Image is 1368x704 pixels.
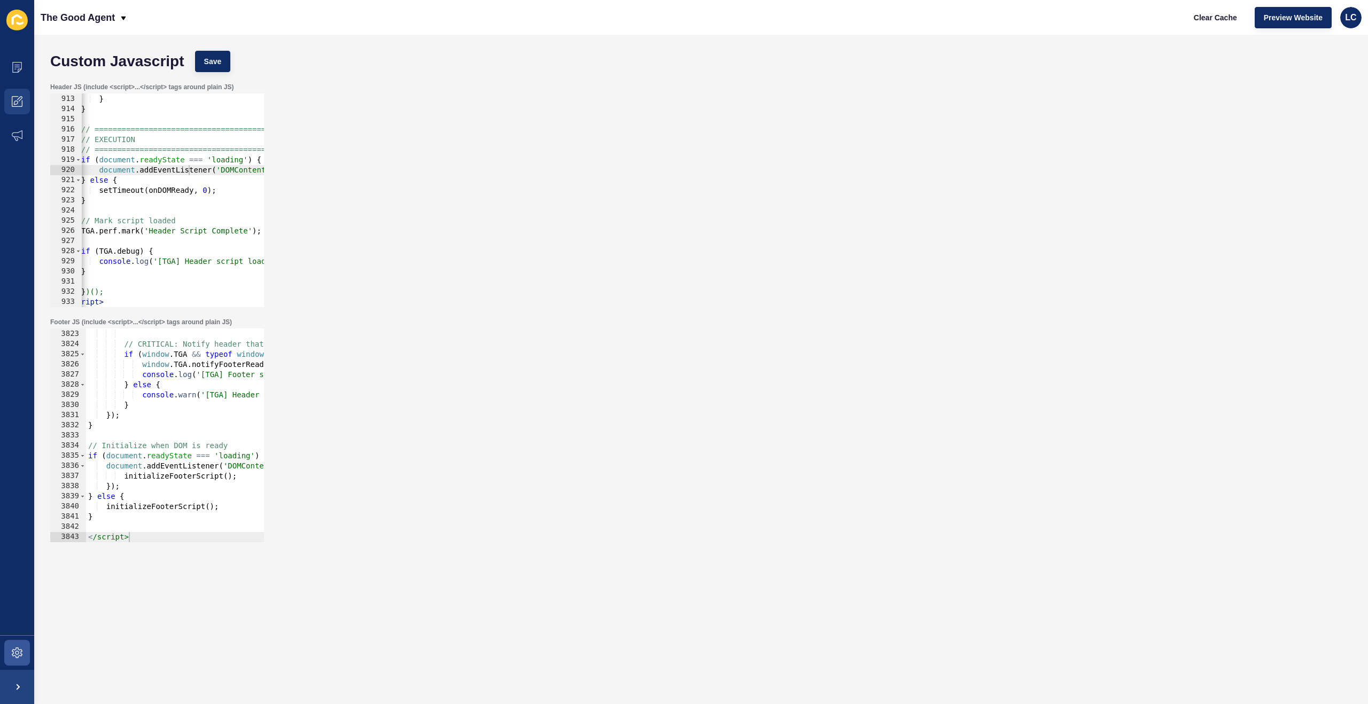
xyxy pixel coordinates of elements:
div: 3833 [50,431,86,441]
button: Preview Website [1255,7,1332,28]
div: 916 [50,124,82,135]
p: The Good Agent [41,4,115,31]
h1: Custom Javascript [50,56,184,67]
div: 3824 [50,339,86,349]
label: Header JS (include <script>...</script> tags around plain JS) [50,83,234,91]
div: 3823 [50,329,86,339]
div: 3843 [50,532,86,542]
label: Footer JS (include <script>...</script> tags around plain JS) [50,318,232,326]
div: 932 [50,287,82,297]
div: 914 [50,104,82,114]
div: 3830 [50,400,86,410]
div: 928 [50,246,82,256]
div: 926 [50,226,82,236]
div: 3832 [50,420,86,431]
div: 3826 [50,359,86,370]
div: 929 [50,256,82,267]
div: 927 [50,236,82,246]
div: 919 [50,155,82,165]
span: Clear Cache [1194,12,1237,23]
span: Preview Website [1264,12,1323,23]
div: 3836 [50,461,86,471]
div: 3837 [50,471,86,481]
button: Clear Cache [1185,7,1246,28]
div: 930 [50,267,82,277]
div: 3841 [50,512,86,522]
div: 915 [50,114,82,124]
div: 3840 [50,502,86,512]
div: 3828 [50,380,86,390]
div: 3827 [50,370,86,380]
div: 925 [50,216,82,226]
div: 3825 [50,349,86,359]
div: 933 [50,297,82,307]
div: 924 [50,206,82,216]
div: 931 [50,277,82,287]
div: 913 [50,94,82,104]
div: 3839 [50,491,86,502]
button: Save [195,51,231,72]
div: 3829 [50,390,86,400]
div: 918 [50,145,82,155]
div: 3835 [50,451,86,461]
div: 3834 [50,441,86,451]
div: 3831 [50,410,86,420]
div: 917 [50,135,82,145]
div: 3842 [50,522,86,532]
div: 921 [50,175,82,185]
div: 920 [50,165,82,175]
div: 923 [50,195,82,206]
div: 3838 [50,481,86,491]
span: LC [1345,12,1356,23]
div: 922 [50,185,82,195]
span: Save [204,56,222,67]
